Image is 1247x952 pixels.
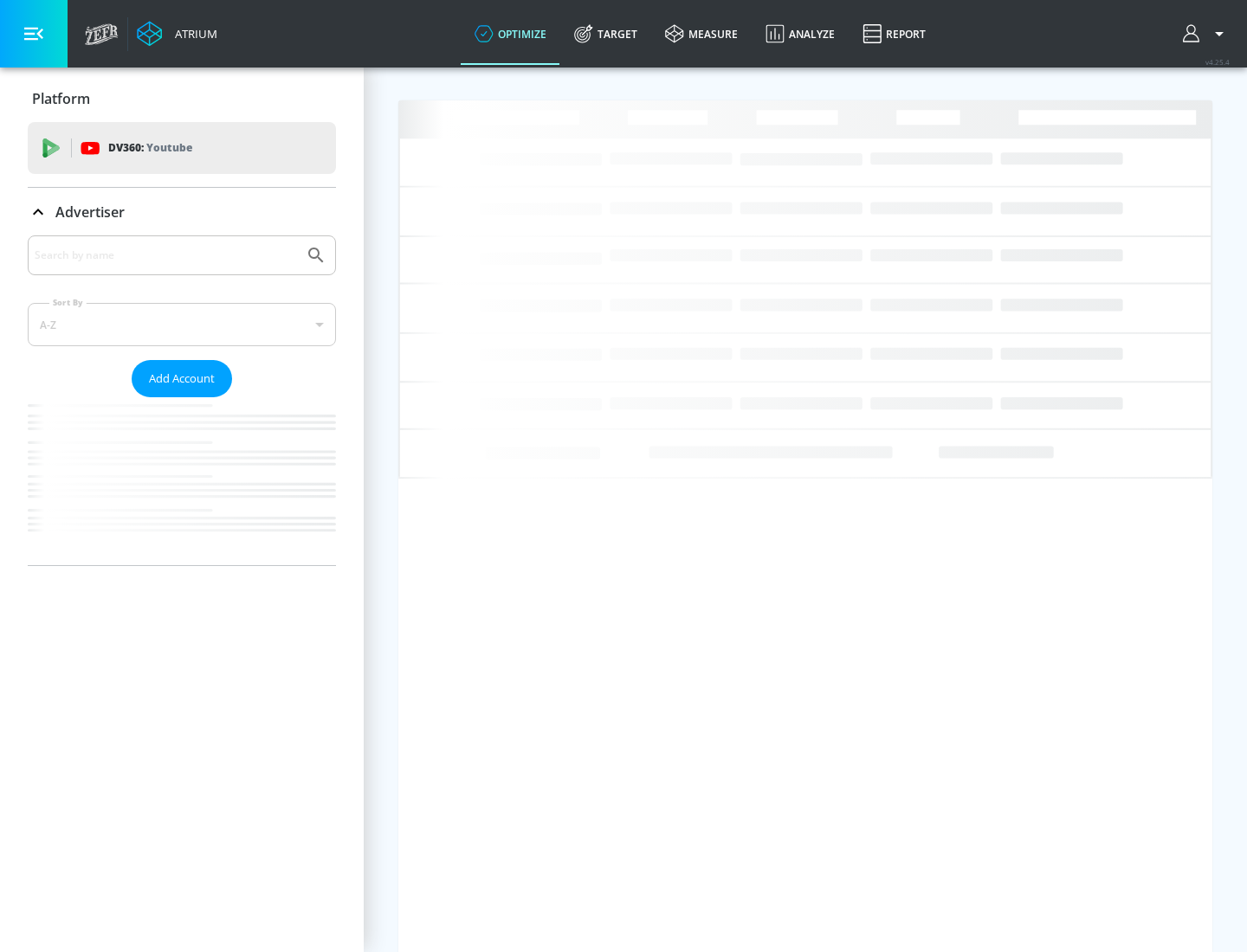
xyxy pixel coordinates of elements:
a: Atrium [137,21,217,47]
span: Add Account [149,369,215,389]
label: Sort By [49,297,87,308]
div: A-Z [28,303,336,346]
p: DV360: [108,138,192,158]
a: Target [560,3,651,65]
a: Report [849,3,940,65]
div: Atrium [168,26,217,42]
p: Youtube [146,138,192,157]
input: Search by name [35,244,297,267]
nav: list of Advertiser [28,397,336,565]
a: Analyze [752,3,849,65]
a: optimize [461,3,560,65]
div: Advertiser [28,235,336,565]
a: measure [651,3,752,65]
button: Add Account [132,360,232,397]
p: Platform [32,89,90,108]
div: Platform [28,74,336,123]
p: Advertiser [55,203,125,222]
div: DV360: Youtube [28,122,336,174]
span: v 4.25.4 [1205,57,1230,67]
div: Advertiser [28,188,336,236]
